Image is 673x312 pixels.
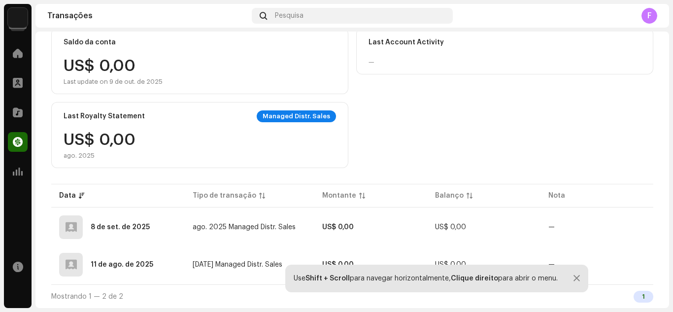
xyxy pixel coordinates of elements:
div: Saldo da conta [64,38,116,46]
div: Managed Distr. Sales [257,110,336,122]
span: ago. 2025 Managed Distr. Sales [193,224,296,231]
div: F [641,8,657,24]
re-a-table-badge: — [548,224,555,231]
strong: Clique direito [451,275,498,282]
strong: US$ 0,00 [322,224,354,231]
span: Mostrando 1 — 2 de 2 [51,293,123,300]
div: 11 de ago. de 2025 [91,261,153,268]
span: jul. 2025 Managed Distr. Sales [193,261,282,268]
div: 8 de set. de 2025 [91,224,150,231]
span: US$ 0,00 [435,224,466,231]
div: Use para navegar horizontalmente, para abrir o menu. [294,275,558,282]
strong: Shift + Scroll [305,275,350,282]
div: Tipo de transação [193,191,256,201]
div: Last Royalty Statement [64,112,145,120]
div: Balanço [435,191,464,201]
span: US$ 0,00 [435,261,466,268]
div: Data [59,191,76,201]
div: Montante [322,191,356,201]
div: 1 [634,291,653,303]
span: Pesquisa [275,12,303,20]
img: 730b9dfe-18b5-4111-b483-f30b0c182d82 [8,8,28,28]
div: Transações [47,12,248,20]
strong: US$ 0,00 [322,261,354,268]
div: — [369,58,374,66]
div: ago. 2025 [64,152,135,160]
div: Last Account Activity [369,38,444,46]
div: Last update on 9 de out. de 2025 [64,78,163,86]
re-a-table-badge: — [548,261,555,268]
